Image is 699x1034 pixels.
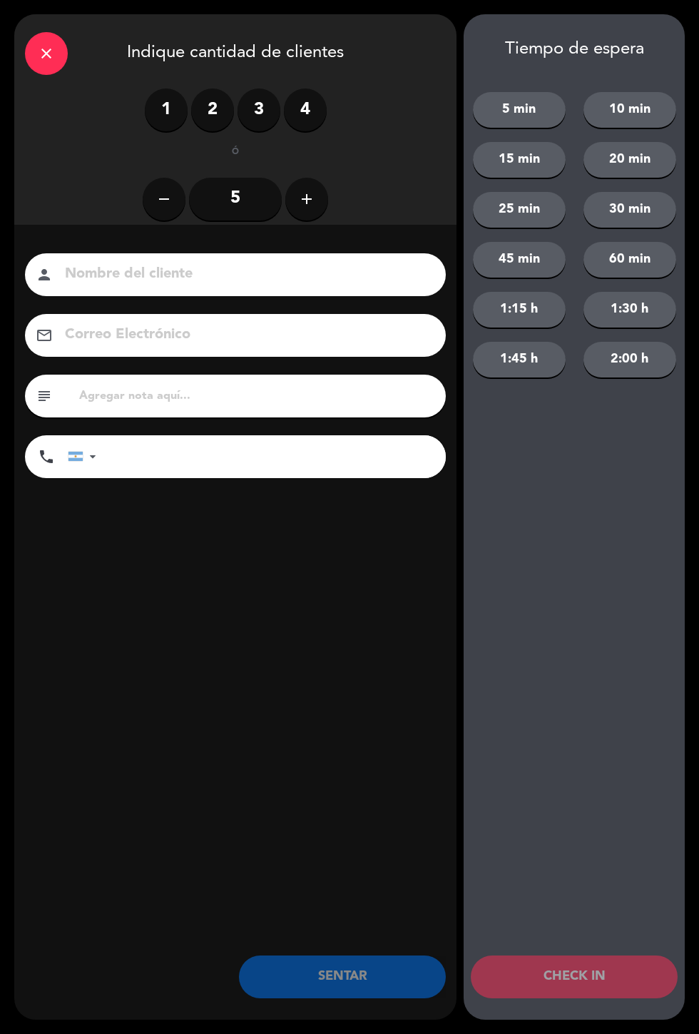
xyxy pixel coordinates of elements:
input: Nombre del cliente [63,262,427,287]
button: 10 min [583,92,676,128]
label: 1 [145,88,188,131]
i: email [36,327,53,344]
button: 2:00 h [583,342,676,377]
i: remove [155,191,173,208]
div: Tiempo de espera [464,39,685,60]
button: CHECK IN [471,956,678,998]
button: 1:15 h [473,292,566,328]
button: remove [143,178,185,221]
div: Indique cantidad de clientes [14,14,456,88]
button: 45 min [473,242,566,278]
i: subject [36,387,53,405]
label: 3 [238,88,280,131]
input: Correo Electrónico [63,323,427,348]
input: Agregar nota aquí... [78,386,435,406]
i: person [36,266,53,283]
button: 5 min [473,92,566,128]
i: close [38,45,55,62]
button: 60 min [583,242,676,278]
div: Argentina: +54 [68,436,101,477]
button: 20 min [583,142,676,178]
label: 2 [191,88,234,131]
button: SENTAR [239,956,446,998]
button: add [285,178,328,221]
div: ó [213,146,259,160]
i: phone [38,448,55,465]
button: 25 min [473,192,566,228]
button: 15 min [473,142,566,178]
button: 1:45 h [473,342,566,377]
i: add [298,191,315,208]
button: 30 min [583,192,676,228]
button: 1:30 h [583,292,676,328]
label: 4 [284,88,327,131]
